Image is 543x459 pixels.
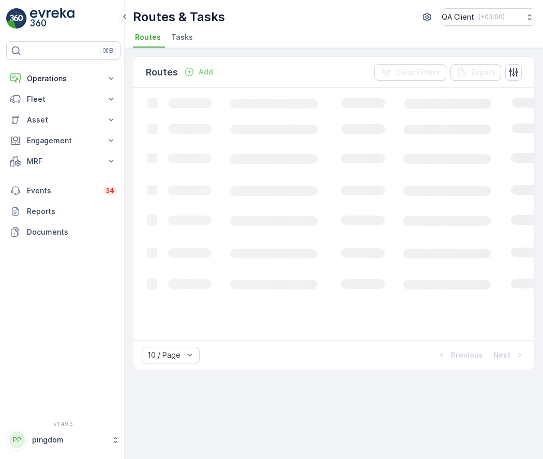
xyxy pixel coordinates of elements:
p: Documents [27,227,116,237]
button: Export [450,64,501,81]
p: Previous [451,350,483,360]
button: Add [180,66,217,78]
p: ( +03:00 ) [478,13,505,21]
p: MRF [27,156,100,166]
p: Operations [27,73,100,84]
div: PP [9,432,25,448]
span: Routes [135,32,161,42]
button: Asset [6,110,120,130]
p: Clear Filters [395,67,440,78]
button: Previous [435,349,484,361]
p: Asset [27,115,100,125]
p: Routes & Tasks [133,9,225,25]
button: Fleet [6,89,120,110]
a: Events34 [6,180,120,201]
button: Operations [6,68,120,89]
img: logo [6,8,27,29]
p: pingdom [32,435,106,445]
p: Export [471,67,495,78]
a: Documents [6,222,120,242]
p: Reports [27,206,116,217]
p: QA Client [442,12,474,22]
button: Next [492,349,526,361]
span: v 1.49.3 [6,421,120,427]
button: QA Client(+03:00) [442,8,535,26]
p: Events [27,186,97,196]
p: 34 [105,187,114,195]
button: PPpingdom [6,429,120,451]
button: Clear Filters [374,64,446,81]
p: Fleet [27,94,100,104]
button: MRF [6,151,120,172]
p: Add [199,67,213,77]
img: logo_light-DOdMpM7g.png [30,8,74,29]
button: Engagement [6,130,120,151]
p: Routes [146,65,178,80]
p: Engagement [27,135,100,146]
a: Reports [6,201,120,222]
p: ⌘B [103,47,113,55]
p: Next [493,350,510,360]
span: Tasks [171,32,193,42]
